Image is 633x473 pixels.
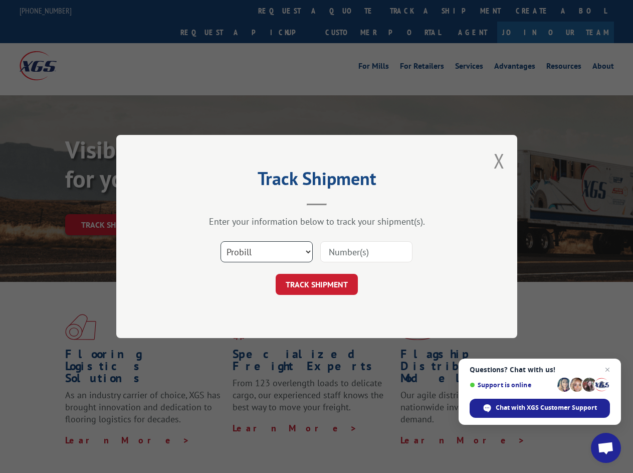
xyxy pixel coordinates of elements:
[166,172,467,191] h2: Track Shipment
[470,399,610,418] span: Chat with XGS Customer Support
[320,241,412,262] input: Number(s)
[494,147,505,174] button: Close modal
[496,403,597,412] span: Chat with XGS Customer Support
[470,381,554,389] span: Support is online
[591,433,621,463] a: Open chat
[276,274,358,295] button: TRACK SHIPMENT
[166,216,467,227] div: Enter your information below to track your shipment(s).
[470,366,610,374] span: Questions? Chat with us!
